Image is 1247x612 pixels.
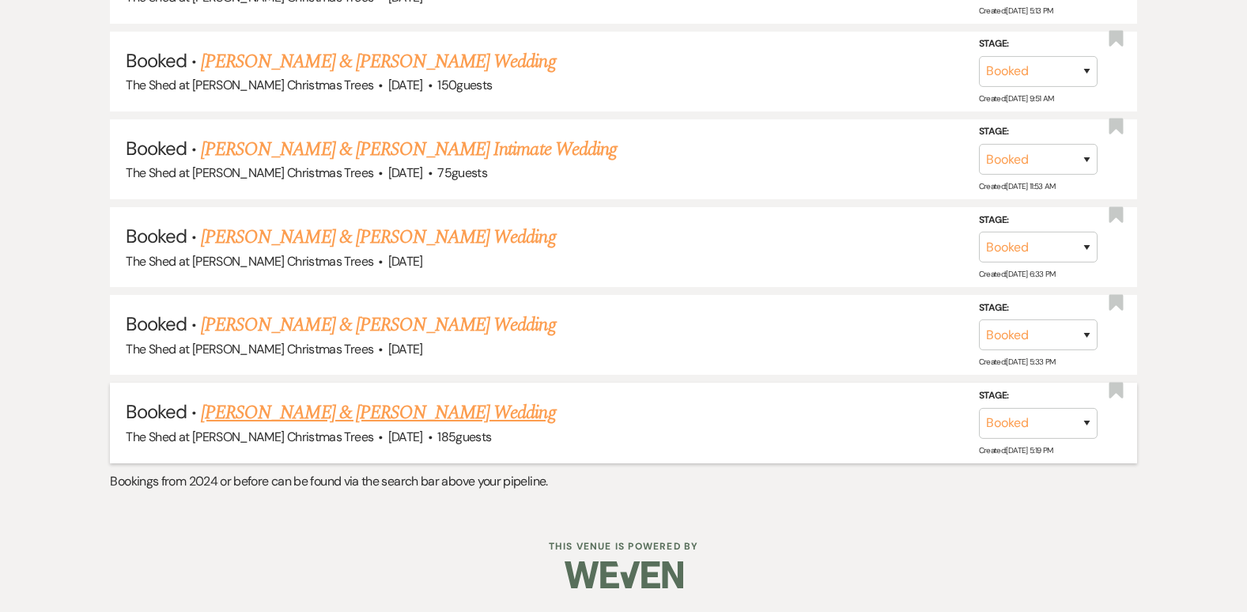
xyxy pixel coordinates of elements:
[201,135,617,164] a: [PERSON_NAME] & [PERSON_NAME] Intimate Wedding
[126,312,186,336] span: Booked
[979,300,1098,317] label: Stage:
[201,311,555,339] a: [PERSON_NAME] & [PERSON_NAME] Wedding
[388,253,423,270] span: [DATE]
[388,341,423,357] span: [DATE]
[437,77,492,93] span: 150 guests
[110,471,1136,492] p: Bookings from 2024 or before can be found via the search bar above your pipeline.
[388,164,423,181] span: [DATE]
[201,47,555,76] a: [PERSON_NAME] & [PERSON_NAME] Wedding
[126,48,186,73] span: Booked
[979,181,1056,191] span: Created: [DATE] 11:53 AM
[979,93,1054,104] span: Created: [DATE] 9:51 AM
[437,429,491,445] span: 185 guests
[126,253,373,270] span: The Shed at [PERSON_NAME] Christmas Trees
[979,36,1098,53] label: Stage:
[979,123,1098,141] label: Stage:
[388,77,423,93] span: [DATE]
[126,77,373,93] span: The Shed at [PERSON_NAME] Christmas Trees
[126,224,186,248] span: Booked
[126,136,186,161] span: Booked
[201,399,555,427] a: [PERSON_NAME] & [PERSON_NAME] Wedding
[126,164,373,181] span: The Shed at [PERSON_NAME] Christmas Trees
[979,357,1056,367] span: Created: [DATE] 5:33 PM
[979,269,1056,279] span: Created: [DATE] 6:33 PM
[979,445,1053,455] span: Created: [DATE] 5:19 PM
[979,212,1098,229] label: Stage:
[979,387,1098,405] label: Stage:
[979,6,1053,16] span: Created: [DATE] 5:13 PM
[565,547,683,603] img: Weven Logo
[201,223,555,251] a: [PERSON_NAME] & [PERSON_NAME] Wedding
[126,399,186,424] span: Booked
[437,164,487,181] span: 75 guests
[126,341,373,357] span: The Shed at [PERSON_NAME] Christmas Trees
[388,429,423,445] span: [DATE]
[126,429,373,445] span: The Shed at [PERSON_NAME] Christmas Trees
